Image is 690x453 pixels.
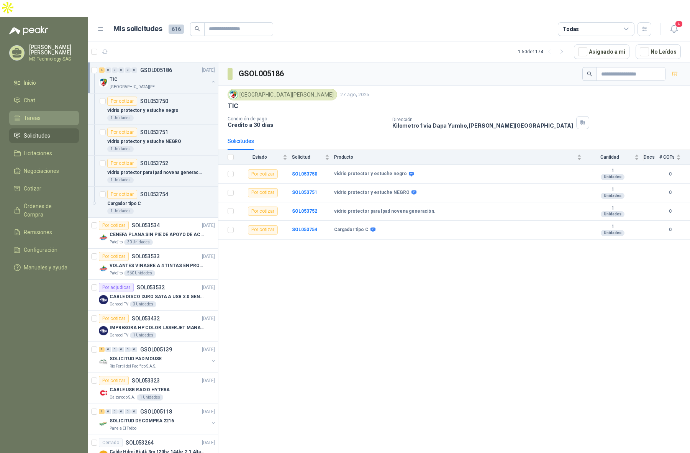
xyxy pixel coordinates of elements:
div: 1 Unidades [107,177,134,183]
a: Por adjudicarSOL053532[DATE] Company LogoCABLE DISCO DURO SATA A USB 3.0 GENERICOCaracol TV3 Unid... [88,280,218,311]
b: SOL053754 [292,227,317,232]
a: SOL053751 [292,190,317,195]
div: 0 [105,347,111,352]
a: Por cotizarSOL053432[DATE] Company LogoIMPRESORA HP COLOR LASERJET MANAGED E45028DNCaracol TV1 Un... [88,311,218,342]
b: vidrio protector y estuche NEGRO [334,190,410,196]
a: Tareas [9,111,79,125]
p: Caracol TV [110,301,128,307]
div: 0 [112,347,118,352]
p: CABLE DISCO DURO SATA A USB 3.0 GENERICO [110,293,205,300]
img: Company Logo [229,90,238,99]
a: Configuración [9,243,79,257]
img: Company Logo [99,78,108,87]
div: Unidades [601,174,624,180]
span: search [587,71,592,77]
div: Por cotizar [99,252,129,261]
a: Por cotizarSOL053533[DATE] Company LogoVOLANTES VINAGRE A 4 TINTAS EN PROPALCOTE VER ARCHIVO ADJU... [88,249,218,280]
b: 0 [659,226,681,233]
p: [PERSON_NAME] [PERSON_NAME] [29,44,79,55]
b: 1 [586,187,639,193]
span: Configuración [24,246,57,254]
div: 1 Unidades [130,332,156,338]
div: Unidades [601,193,624,199]
div: Por cotizar [248,207,278,216]
img: Company Logo [99,264,108,273]
span: # COTs [659,154,675,160]
p: [DATE] [202,439,215,446]
div: Cerrado [99,438,123,447]
p: SOL053754 [140,192,168,197]
div: 0 [118,67,124,73]
div: 1 Unidades [107,208,134,214]
p: Kilometro 1 via Dapa Yumbo , [PERSON_NAME][GEOGRAPHIC_DATA] [392,122,573,129]
th: Docs [644,150,659,165]
p: CENEFA PLANA SIN PIE DE APOYO DE ACUERDO A LA IMAGEN ADJUNTA [110,231,205,238]
div: 560 Unidades [124,270,155,276]
div: 0 [105,409,111,414]
div: 0 [125,347,131,352]
p: [DATE] [202,222,215,229]
div: Por cotizar [107,159,137,168]
div: 0 [131,67,137,73]
div: 1 Unidades [107,146,134,152]
b: 1 [586,224,639,230]
span: Manuales y ayuda [24,263,67,272]
div: Por cotizar [248,188,278,197]
div: 1 [99,347,105,352]
span: Inicio [24,79,36,87]
div: Por cotizar [248,225,278,235]
div: Todas [563,25,579,33]
a: SOL053752 [292,208,317,214]
p: [DATE] [202,67,215,74]
span: Producto [334,154,575,160]
a: Cotizar [9,181,79,196]
p: SOL053751 [140,130,168,135]
a: SOL053750 [292,171,317,177]
h1: Mis solicitudes [113,23,162,34]
p: vidrio protector y estuche negro [107,107,179,114]
b: 1 [586,168,639,174]
b: vidrio protector y estuche negro [334,171,407,177]
p: Calzatodo S.A. [110,394,135,400]
a: Licitaciones [9,146,79,161]
span: Cotizar [24,184,41,193]
p: SOL053432 [132,316,160,321]
span: Chat [24,96,35,105]
div: Por adjudicar [99,283,134,292]
div: 0 [112,67,118,73]
div: 0 [131,347,137,352]
p: Dirección [392,117,573,122]
span: 616 [169,25,184,34]
div: 0 [125,67,131,73]
div: Por cotizar [107,97,137,106]
p: [DATE] [202,346,215,353]
p: SOL053533 [132,254,160,259]
p: SOL053750 [140,98,168,104]
img: Company Logo [99,233,108,242]
div: Unidades [601,211,624,217]
a: Por cotizarSOL053323[DATE] Company LogoCABLE USB RADIO HYTERACalzatodo S.A.1 Unidades [88,373,218,404]
b: Cargador tipo C [334,227,369,233]
span: Órdenes de Compra [24,202,72,219]
p: GSOL005139 [140,347,172,352]
span: Solicitudes [24,131,50,140]
a: Inicio [9,75,79,90]
button: Asignado a mi [574,44,629,59]
img: Company Logo [99,419,108,428]
h3: GSOL005186 [239,68,285,80]
span: Cantidad [586,154,633,160]
th: Producto [334,150,586,165]
div: 3 Unidades [130,301,156,307]
b: vidrio protector para Ipad novena generación. [334,208,436,215]
div: 0 [112,409,118,414]
span: Estado [238,154,281,160]
th: Solicitud [292,150,334,165]
div: Por cotizar [107,190,137,199]
a: Órdenes de Compra [9,199,79,222]
a: 1 0 0 0 0 0 GSOL005118[DATE] Company LogoSOLICITUD DE COMPRA 2216Panela El Trébol [99,407,216,432]
p: GSOL005118 [140,409,172,414]
p: [DATE] [202,377,215,384]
